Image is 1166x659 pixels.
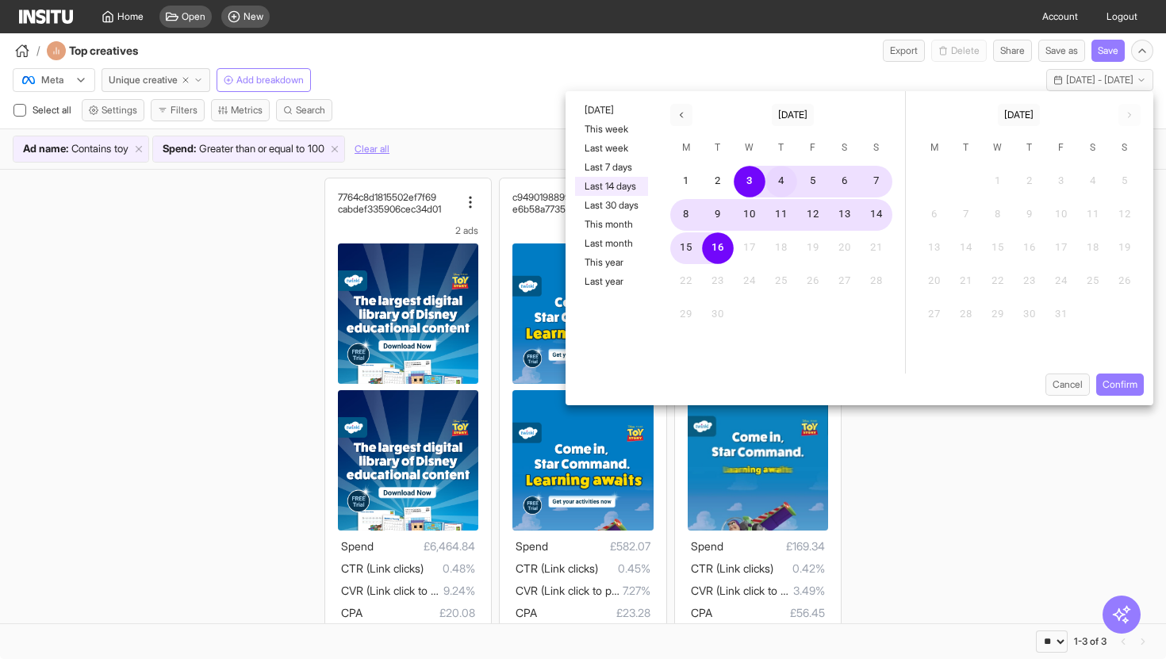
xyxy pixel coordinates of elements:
[1045,374,1090,396] button: Cancel
[512,191,616,203] h2: c94901988995a597cca9
[691,561,773,575] span: CTR (Link clicks)
[575,234,648,253] button: Last month
[1079,132,1107,164] span: Saturday
[199,141,305,157] span: Greater than or equal to
[575,215,648,234] button: This month
[575,101,648,120] button: [DATE]
[341,539,374,553] span: Spend
[931,40,987,62] span: You cannot delete a preset report.
[772,104,814,126] button: [DATE]
[163,141,196,157] span: Spend :
[883,40,925,62] button: Export
[296,104,325,117] span: Search
[702,232,734,264] button: 16
[338,191,459,215] div: 7764c8d1815502ef7f69cabdef335906cec34d01
[1091,40,1125,62] button: Save
[443,581,475,600] span: 9.24%
[765,166,797,197] button: 4
[36,43,40,59] span: /
[1015,132,1044,164] span: Thursday
[575,196,648,215] button: Last 30 days
[598,559,650,578] span: 0.45%
[952,132,980,164] span: Tuesday
[151,99,205,121] button: Filters
[276,99,332,121] button: Search
[704,132,732,164] span: Tuesday
[670,199,702,231] button: 8
[236,74,304,86] span: Add breakdown
[1047,132,1076,164] span: Friday
[575,253,648,272] button: This year
[920,132,949,164] span: Monday
[830,132,859,164] span: Saturday
[1118,104,1141,126] span: You cannot perform this action
[691,606,712,619] span: CPA
[69,43,181,59] h4: Top creatives
[211,99,270,121] button: Metrics
[861,166,892,197] button: 7
[355,136,389,163] button: Clear all
[102,68,210,92] button: Unique creative
[23,141,68,157] span: Ad name :
[767,132,796,164] span: Thursday
[374,537,475,556] span: £6,464.84
[71,141,111,157] span: Contains
[244,10,263,23] span: New
[691,539,723,553] span: Spend
[516,561,598,575] span: CTR (Link clicks)
[670,166,702,197] button: 1
[548,537,650,556] span: £582.07
[702,199,734,231] button: 9
[691,584,830,597] span: CVR (Link click to purchase)
[13,136,148,162] div: Ad name:Containstoy
[993,40,1032,62] button: Share
[575,177,648,196] button: Last 14 days
[516,539,548,553] span: Spend
[575,120,648,139] button: This week
[1066,74,1133,86] span: [DATE] - [DATE]
[114,141,128,157] span: toy
[1110,132,1139,164] span: Sunday
[512,191,634,215] div: c94901988995a597cca9e6b58a77358ddbb5a779
[735,132,764,164] span: Wednesday
[308,141,324,157] span: 100
[512,203,619,215] h2: e6b58a77358ddbb5a779
[931,40,987,62] button: Delete
[537,603,650,623] span: £23.28
[338,203,441,215] h2: cabdef335906cec34d01
[362,603,475,623] span: £20.08
[341,584,480,597] span: CVR (Link click to purchase)
[338,224,478,237] div: 2 ads
[341,561,424,575] span: CTR (Link clicks)
[670,232,702,264] button: 15
[797,166,829,197] button: 5
[153,136,344,162] div: Spend:Greater than or equal to100
[797,199,829,231] button: 12
[575,158,648,177] button: Last 7 days
[734,199,765,231] button: 10
[1046,69,1153,91] button: [DATE] - [DATE]
[109,74,178,86] span: Unique creative
[1074,635,1107,648] div: 1-3 of 3
[33,104,75,116] span: Select all
[998,104,1040,126] button: [DATE]
[778,109,807,121] span: [DATE]
[1004,109,1034,121] span: [DATE]
[47,41,181,60] div: Top creatives
[19,10,73,24] img: Logo
[424,559,475,578] span: 0.48%
[516,584,654,597] span: CVR (Link click to purchase)
[672,132,700,164] span: Monday
[862,132,891,164] span: Sunday
[217,68,311,92] button: Add breakdown
[338,191,436,203] h2: 7764c8d1815502ef7f69
[773,559,825,578] span: 0.42%
[102,104,137,117] span: Settings
[799,132,827,164] span: Friday
[512,224,653,237] div: 2 ads
[702,166,734,197] button: 2
[516,606,537,619] span: CPA
[13,41,40,60] button: /
[723,537,825,556] span: £169.34
[861,199,892,231] button: 14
